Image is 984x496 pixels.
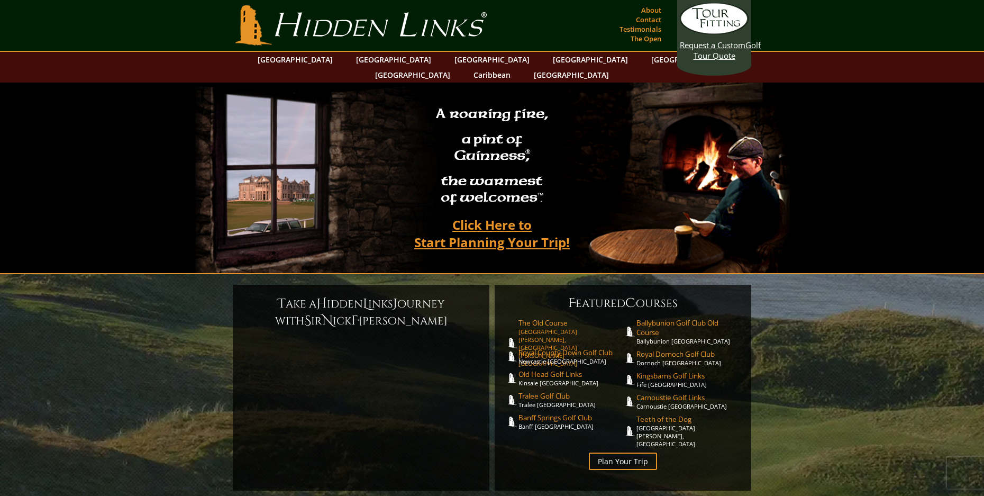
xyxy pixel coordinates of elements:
a: The Old Course[GEOGRAPHIC_DATA][PERSON_NAME], [GEOGRAPHIC_DATA][PERSON_NAME] [GEOGRAPHIC_DATA] [518,318,623,367]
span: Carnoustie Golf Links [636,393,741,402]
span: F [568,295,576,312]
span: Tralee Golf Club [518,391,623,401]
a: [GEOGRAPHIC_DATA] [370,67,455,83]
span: H [316,295,327,312]
span: Ballybunion Golf Club Old Course [636,318,741,337]
a: Request a CustomGolf Tour Quote [680,3,749,61]
a: About [639,3,664,17]
a: [GEOGRAPHIC_DATA] [529,67,614,83]
span: C [625,295,636,312]
span: T [278,295,286,312]
span: L [363,295,368,312]
a: Contact [633,12,664,27]
span: Royal County Down Golf Club [518,348,623,357]
a: Tralee Golf ClubTralee [GEOGRAPHIC_DATA] [518,391,623,409]
a: Royal Dornoch Golf ClubDornoch [GEOGRAPHIC_DATA] [636,349,741,367]
a: Banff Springs Golf ClubBanff [GEOGRAPHIC_DATA] [518,413,623,430]
h2: A roaring fire, a pint of Guinness , the warmest of welcomes™. [429,101,555,212]
a: Royal County Down Golf ClubNewcastle [GEOGRAPHIC_DATA] [518,348,623,365]
a: Testimonials [617,22,664,37]
span: J [393,295,397,312]
a: [GEOGRAPHIC_DATA] [449,52,535,67]
span: The Old Course [518,318,623,328]
span: F [351,312,359,329]
span: Old Head Golf Links [518,369,623,379]
a: Ballybunion Golf Club Old CourseBallybunion [GEOGRAPHIC_DATA] [636,318,741,345]
h6: eatured ourses [505,295,741,312]
a: Kingsbarns Golf LinksFife [GEOGRAPHIC_DATA] [636,371,741,389]
h6: ake a idden inks ourney with ir ick [PERSON_NAME] [243,295,479,329]
span: Teeth of the Dog [636,414,741,424]
a: Old Head Golf LinksKinsale [GEOGRAPHIC_DATA] [518,369,623,387]
a: Caribbean [468,67,516,83]
span: Kingsbarns Golf Links [636,371,741,381]
a: Plan Your Trip [589,453,657,470]
span: Banff Springs Golf Club [518,413,623,422]
a: [GEOGRAPHIC_DATA] [646,52,732,67]
a: [GEOGRAPHIC_DATA] [548,52,633,67]
a: Carnoustie Golf LinksCarnoustie [GEOGRAPHIC_DATA] [636,393,741,410]
span: Royal Dornoch Golf Club [636,349,741,359]
span: S [304,312,311,329]
a: The Open [628,31,664,46]
a: Click Here toStart Planning Your Trip! [404,212,580,255]
a: [GEOGRAPHIC_DATA] [252,52,338,67]
span: Request a Custom [680,40,745,50]
a: Teeth of the Dog[GEOGRAPHIC_DATA][PERSON_NAME], [GEOGRAPHIC_DATA] [636,414,741,448]
span: N [322,312,333,329]
a: [GEOGRAPHIC_DATA] [351,52,436,67]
